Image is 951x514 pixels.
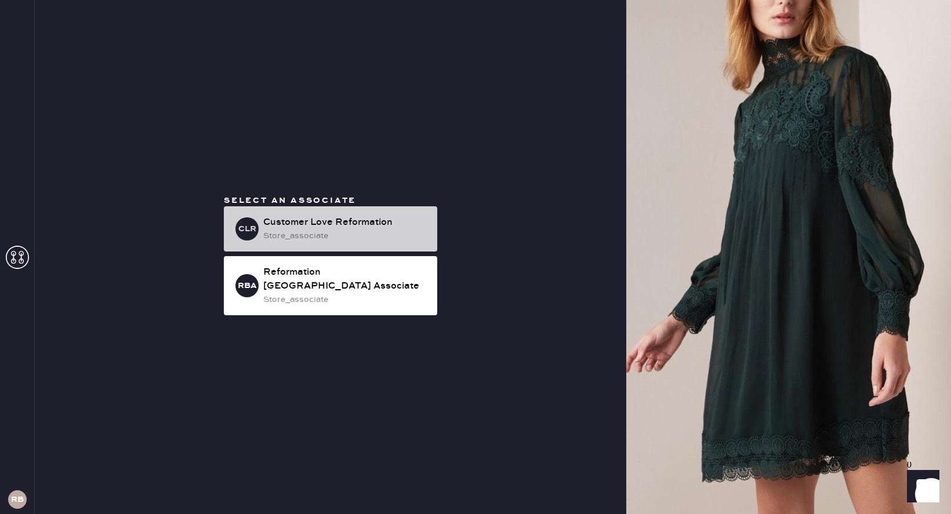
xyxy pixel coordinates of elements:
[263,293,428,306] div: store_associate
[238,282,257,290] h3: RBA
[263,229,428,242] div: store_associate
[263,265,428,293] div: Reformation [GEOGRAPHIC_DATA] Associate
[263,216,428,229] div: Customer Love Reformation
[238,225,256,233] h3: CLR
[11,495,24,504] h3: RB
[896,462,946,512] iframe: Front Chat
[224,195,356,206] span: Select an associate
